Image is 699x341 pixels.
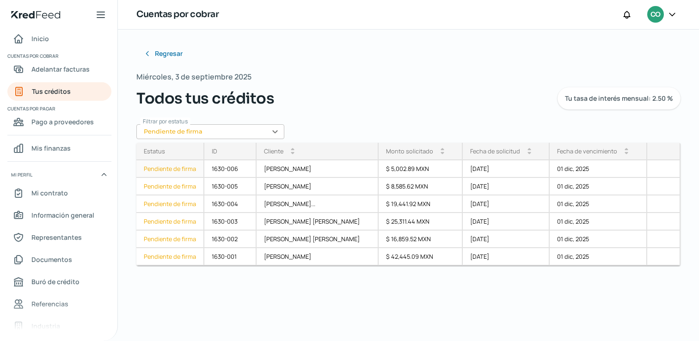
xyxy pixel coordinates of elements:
i: arrow_drop_down [625,151,628,155]
div: $ 42,445.09 MXN [379,248,463,266]
div: [PERSON_NAME] [257,178,378,195]
div: Cliente [264,147,283,155]
span: Tus créditos [32,85,71,97]
div: [DATE] [463,160,550,178]
div: 01 dic, 2025 [550,248,647,266]
div: Estatus [144,147,165,155]
div: $ 25,311.44 MXN [379,213,463,231]
span: Cuentas por pagar [7,104,110,113]
div: Monto solicitado [386,147,433,155]
div: 1630-004 [204,195,257,213]
div: $ 19,441.92 MXN [379,195,463,213]
span: Mis finanzas [31,142,71,154]
span: CO [650,9,660,20]
a: Pendiente de firma [136,248,204,266]
span: Referencias [31,298,68,310]
a: Pendiente de firma [136,178,204,195]
div: [DATE] [463,248,550,266]
div: 01 dic, 2025 [550,178,647,195]
a: Pendiente de firma [136,231,204,248]
div: $ 8,585.62 MXN [379,178,463,195]
div: [DATE] [463,231,550,248]
div: Fecha de vencimiento [557,147,617,155]
i: arrow_drop_down [527,151,531,155]
span: Cuentas por cobrar [7,52,110,60]
span: Mi contrato [31,187,68,199]
div: [PERSON_NAME]... [257,195,378,213]
div: 1630-006 [204,160,257,178]
a: Referencias [7,295,111,313]
a: Pendiente de firma [136,195,204,213]
span: Información general [31,209,94,221]
a: Adelantar facturas [7,60,111,79]
a: Mi contrato [7,184,111,202]
a: Buró de crédito [7,273,111,291]
span: Todos tus créditos [136,87,274,110]
div: 1630-001 [204,248,257,266]
div: 1630-002 [204,231,257,248]
div: $ 16,859.52 MXN [379,231,463,248]
button: Regresar [136,44,190,63]
div: 01 dic, 2025 [550,231,647,248]
a: Información general [7,206,111,225]
span: Miércoles, 3 de septiembre 2025 [136,70,251,84]
h1: Cuentas por cobrar [136,8,219,21]
div: [PERSON_NAME] [PERSON_NAME] [257,231,378,248]
span: Mi perfil [11,170,32,179]
div: 01 dic, 2025 [550,195,647,213]
div: ID [212,147,217,155]
div: [PERSON_NAME] [257,160,378,178]
a: Pago a proveedores [7,113,111,131]
a: Documentos [7,250,111,269]
a: Industria [7,317,111,335]
a: Tus créditos [7,82,111,101]
div: [DATE] [463,195,550,213]
a: Representantes [7,228,111,247]
div: Fecha de solicitud [470,147,520,155]
span: Tu tasa de interés mensual: 2.50 % [565,95,673,102]
a: Pendiente de firma [136,213,204,231]
span: Regresar [155,50,183,57]
div: [PERSON_NAME] [257,248,378,266]
div: 1630-005 [204,178,257,195]
span: Filtrar por estatus [143,117,188,125]
i: arrow_drop_down [441,151,444,155]
span: Adelantar facturas [31,63,90,75]
span: Buró de crédito [31,276,80,287]
a: Inicio [7,30,111,48]
div: [DATE] [463,213,550,231]
a: Mis finanzas [7,139,111,158]
span: Inicio [31,33,49,44]
span: Pago a proveedores [31,116,94,128]
div: [PERSON_NAME] [PERSON_NAME] [257,213,378,231]
span: Documentos [31,254,72,265]
div: [DATE] [463,178,550,195]
i: arrow_drop_down [291,151,294,155]
span: Representantes [31,231,82,243]
span: Industria [31,320,60,332]
div: 1630-003 [204,213,257,231]
div: 01 dic, 2025 [550,160,647,178]
div: $ 5,002.89 MXN [379,160,463,178]
a: Pendiente de firma [136,160,204,178]
div: 01 dic, 2025 [550,213,647,231]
